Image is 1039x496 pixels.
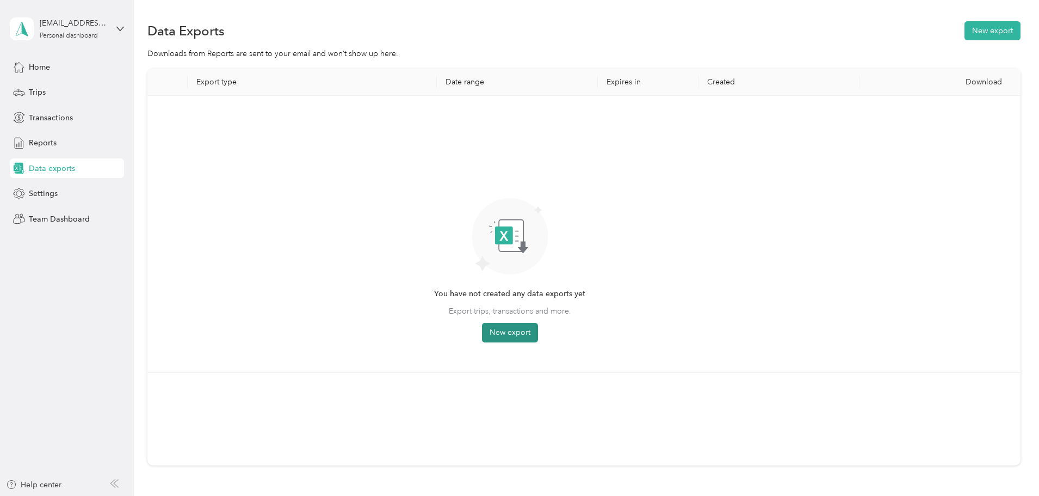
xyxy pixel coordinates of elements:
[29,163,75,174] span: Data exports
[482,323,538,342] button: New export
[29,137,57,149] span: Reports
[147,25,225,36] h1: Data Exports
[29,62,50,73] span: Home
[188,69,437,96] th: Export type
[449,305,571,317] span: Export trips, transactions and more.
[868,77,1012,87] div: Download
[437,69,598,96] th: Date range
[29,87,46,98] span: Trips
[29,213,90,225] span: Team Dashboard
[40,33,98,39] div: Personal dashboard
[6,479,61,491] button: Help center
[147,48,1021,59] div: Downloads from Reports are sent to your email and won’t show up here.
[434,288,585,300] span: You have not created any data exports yet
[698,69,859,96] th: Created
[40,17,108,29] div: [EMAIL_ADDRESS][DOMAIN_NAME]
[964,21,1021,40] button: New export
[978,435,1039,496] iframe: Everlance-gr Chat Button Frame
[598,69,698,96] th: Expires in
[29,112,73,124] span: Transactions
[29,188,58,199] span: Settings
